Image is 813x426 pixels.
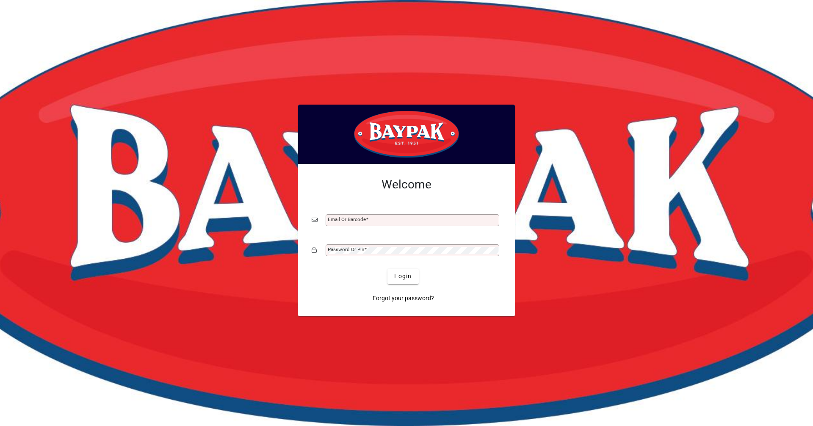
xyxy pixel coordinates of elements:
[328,246,364,252] mat-label: Password or Pin
[312,177,501,192] h2: Welcome
[394,272,412,281] span: Login
[373,294,434,303] span: Forgot your password?
[387,269,418,284] button: Login
[328,216,366,222] mat-label: Email or Barcode
[369,291,437,306] a: Forgot your password?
